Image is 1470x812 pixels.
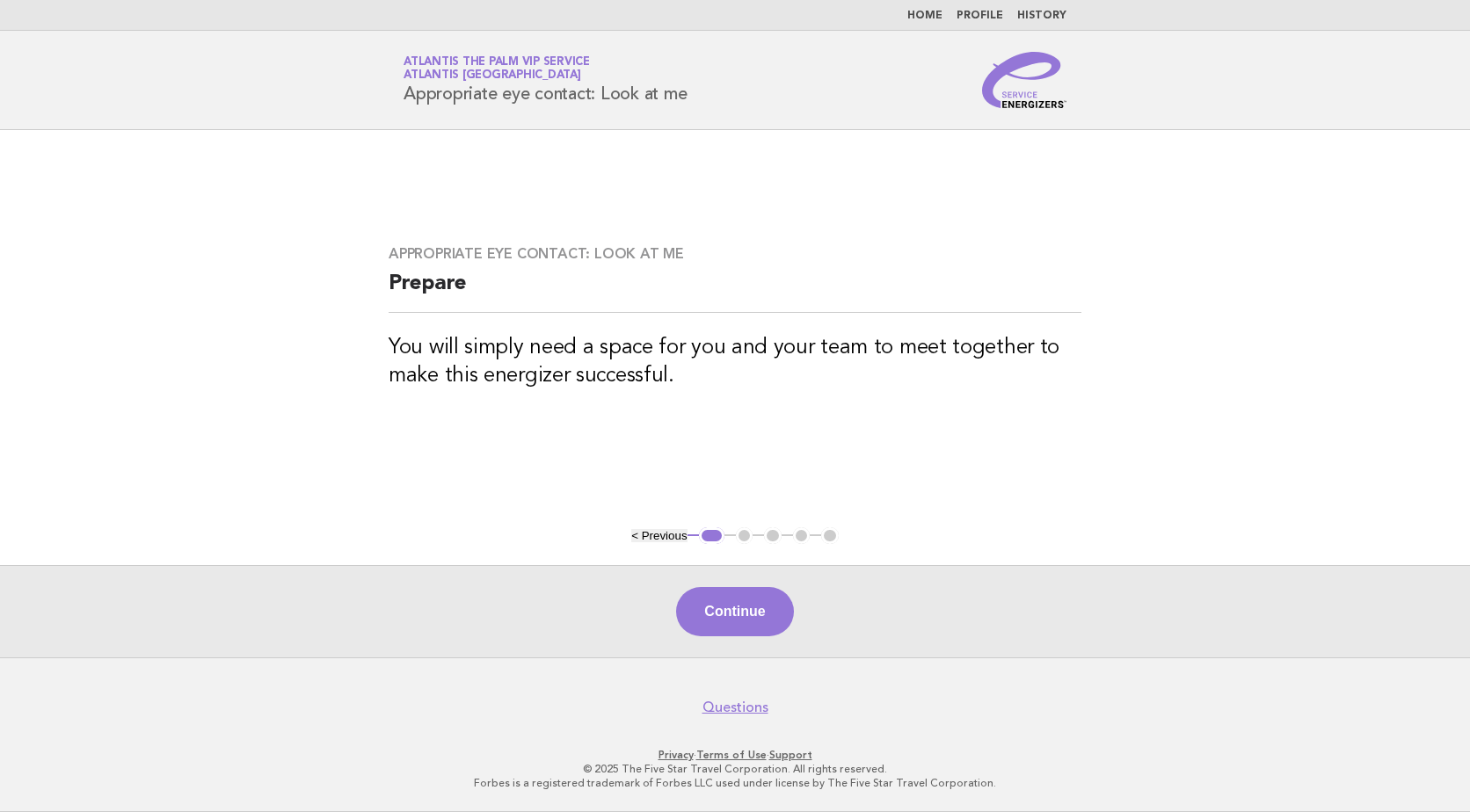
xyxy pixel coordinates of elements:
p: Forbes is a registered trademark of Forbes LLC used under license by The Five Star Travel Corpora... [197,776,1273,790]
img: Service Energizers [982,52,1066,108]
a: Questions [702,699,768,716]
p: © 2025 The Five Star Travel Corporation. All rights reserved. [197,762,1273,776]
h2: Prepare [389,270,1081,313]
button: Continue [676,587,793,636]
a: Privacy [659,749,694,761]
a: Support [769,749,812,761]
a: Home [907,11,942,21]
button: < Previous [631,529,687,542]
h1: Appropriate eye contact: Look at me [404,57,687,103]
a: Profile [957,11,1003,21]
p: · · [197,748,1273,762]
a: Atlantis The Palm VIP ServiceAtlantis [GEOGRAPHIC_DATA] [404,56,590,81]
a: History [1017,11,1066,21]
span: Atlantis [GEOGRAPHIC_DATA] [404,70,581,82]
a: Terms of Use [696,749,767,761]
h3: You will simply need a space for you and your team to meet together to make this energizer succes... [389,334,1081,390]
button: 1 [699,527,724,545]
h3: Appropriate eye contact: Look at me [389,245,1081,263]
